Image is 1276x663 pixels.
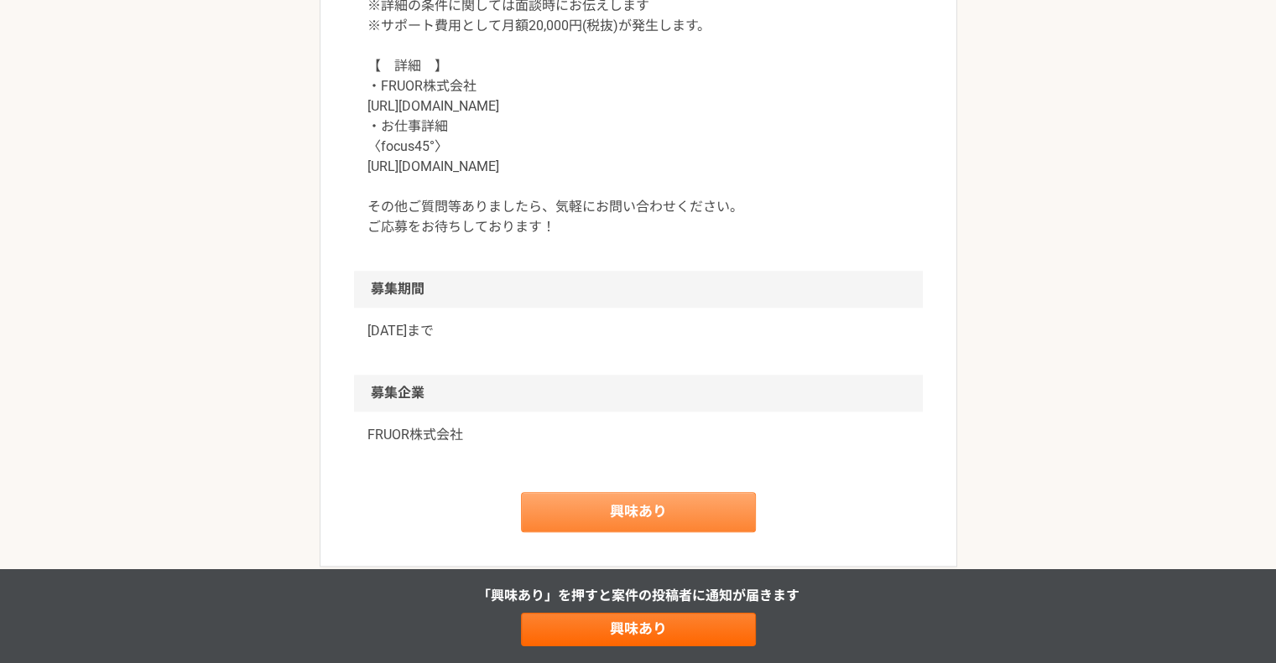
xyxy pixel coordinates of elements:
a: 興味あり [521,492,756,532]
p: [DATE]まで [367,321,909,341]
a: 興味あり [521,613,756,646]
h2: 募集期間 [354,271,923,308]
a: FRUOR株式会社 [367,425,909,445]
p: 「興味あり」を押すと 案件の投稿者に通知が届きます [477,586,799,606]
h2: 募集企業 [354,375,923,412]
